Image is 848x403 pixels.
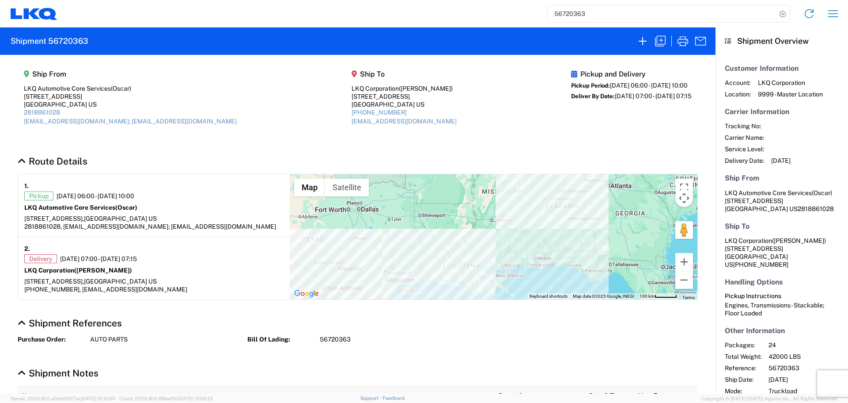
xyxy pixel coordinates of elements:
[24,118,237,125] a: [EMAIL_ADDRESS][DOMAIN_NAME]; [EMAIL_ADDRESS][DOMAIN_NAME]
[615,92,692,100] span: [DATE] 07:00 - [DATE] 07:15
[725,237,826,252] span: LKQ Corporation [STREET_ADDRESS]
[725,326,839,335] h5: Other Information
[115,204,137,211] span: (Oscar)
[571,93,615,100] span: Deliver By Date:
[637,293,680,299] button: Map Scale: 100 km per 47 pixels
[725,292,839,300] h6: Pickup Instructions
[548,5,776,22] input: Shipment, tracking or reference number
[352,84,457,92] div: LKQ Corporation
[725,278,839,286] h5: Handling Options
[11,396,115,401] span: Server: 2025.18.0-a0edd1917ac
[24,254,57,263] span: Delivery
[24,192,53,200] span: Pickup
[573,294,634,299] span: Map data ©2025 Google, INEGI
[292,288,321,299] img: Google
[725,197,783,204] span: [STREET_ADDRESS]
[725,157,764,165] span: Delivery Date:
[352,100,457,108] div: [GEOGRAPHIC_DATA] US
[119,396,212,401] span: Client: 2025.18.0-198a450
[675,179,693,196] button: Toggle fullscreen view
[90,335,128,344] span: AUTO PARTS
[178,396,212,401] span: [DATE] 10:06:13
[24,180,29,192] strong: 1.
[758,79,823,87] span: LKQ Corporation
[24,215,84,222] span: [STREET_ADDRESS],
[725,174,839,182] h5: Ship From
[571,82,610,89] span: Pickup Period:
[610,82,688,89] span: [DATE] 06:00 - [DATE] 10:00
[81,396,115,401] span: [DATE] 10:10:00
[725,387,761,395] span: Mode:
[725,189,839,213] address: [GEOGRAPHIC_DATA] US
[352,109,407,116] a: [PHONE_NUMBER]
[24,285,284,293] div: [PHONE_NUMBER], [EMAIL_ADDRESS][DOMAIN_NAME]
[725,90,751,98] span: Location:
[758,90,823,98] span: 9999 - Master Location
[675,253,693,271] button: Zoom in
[18,335,84,344] strong: Purchase Order:
[325,179,369,196] button: Show satellite imagery
[725,222,839,230] h5: Ship To
[725,134,764,142] span: Carrier Name:
[768,376,844,384] span: [DATE]
[24,243,30,254] strong: 2.
[18,368,98,379] a: Hide Details
[771,157,791,165] span: [DATE]
[84,215,157,222] span: [GEOGRAPHIC_DATA] US
[768,364,844,372] span: 56720363
[11,36,88,46] h2: Shipment 56720363
[292,288,321,299] a: Open this area in Google Maps (opens a new window)
[725,376,761,384] span: Ship Date:
[18,156,87,167] a: Hide Details
[530,293,568,299] button: Keyboard shortcuts
[24,92,237,100] div: [STREET_ADDRESS]
[111,85,131,92] span: (Oscar)
[57,192,134,200] span: [DATE] 06:00 - [DATE] 10:00
[352,118,457,125] a: [EMAIL_ADDRESS][DOMAIN_NAME]
[24,223,284,230] div: 2818861028, [EMAIL_ADDRESS][DOMAIN_NAME]; [EMAIL_ADDRESS][DOMAIN_NAME]
[24,100,237,108] div: [GEOGRAPHIC_DATA] US
[725,301,839,317] div: Engines, Transmissions - Stackable; Floor Loaded
[84,278,157,285] span: [GEOGRAPHIC_DATA] US
[60,255,137,263] span: [DATE] 07:00 - [DATE] 07:15
[352,92,457,100] div: [STREET_ADDRESS]
[640,294,655,299] span: 100 km
[725,353,761,361] span: Total Weight:
[725,237,839,269] address: [GEOGRAPHIC_DATA] US
[682,295,695,300] a: Terms
[320,335,351,344] span: 56720363
[24,278,84,285] span: [STREET_ADDRESS],
[675,189,693,207] button: Map camera controls
[772,237,826,244] span: ([PERSON_NAME])
[701,395,837,403] span: Copyright © [DATE]-[DATE] Agistix Inc., All Rights Reserved
[571,70,692,78] h5: Pickup and Delivery
[24,84,237,92] div: LKQ Automotive Core Services
[725,145,764,153] span: Service Level:
[725,64,839,73] h5: Customer Information
[725,364,761,372] span: Reference:
[725,341,761,349] span: Packages:
[247,335,314,344] strong: Bill Of Lading:
[715,27,848,55] header: Shipment Overview
[675,271,693,289] button: Zoom out
[382,395,405,401] a: Feedback
[725,79,751,87] span: Account:
[812,189,832,196] span: (Oscar)
[18,318,122,329] a: Hide Details
[74,267,132,274] span: ([PERSON_NAME])
[725,107,839,116] h5: Carrier Information
[798,205,834,212] span: 2818861028
[24,204,137,211] strong: LKQ Automotive Core Services
[24,267,132,274] strong: LKQ Corporation
[768,341,844,349] span: 24
[725,189,812,196] span: LKQ Automotive Core Services
[24,70,237,78] h5: Ship From
[768,353,844,361] span: 42000 LBS
[360,395,382,401] a: Support
[768,387,844,395] span: Truckload
[725,122,764,130] span: Tracking No:
[399,85,453,92] span: ([PERSON_NAME])
[352,70,457,78] h5: Ship To
[733,261,788,268] span: [PHONE_NUMBER]
[24,109,60,116] a: 2818861028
